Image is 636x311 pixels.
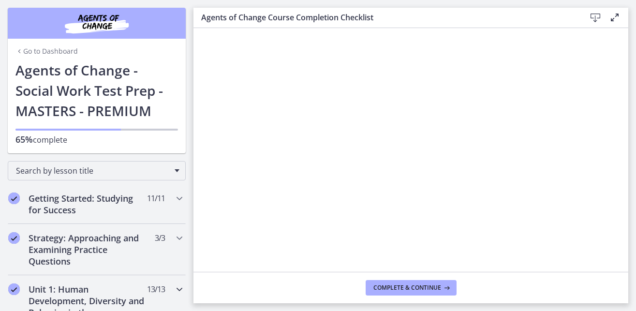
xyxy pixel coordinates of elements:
[373,284,441,292] span: Complete & continue
[29,232,147,267] h2: Strategy: Approaching and Examining Practice Questions
[15,133,33,145] span: 65%
[8,232,20,244] i: Completed
[366,280,457,296] button: Complete & continue
[147,283,165,295] span: 13 / 13
[155,232,165,244] span: 3 / 3
[29,193,147,216] h2: Getting Started: Studying for Success
[39,12,155,35] img: Agents of Change Social Work Test Prep
[201,12,570,23] h3: Agents of Change Course Completion Checklist
[15,60,178,121] h1: Agents of Change - Social Work Test Prep - MASTERS - PREMIUM
[15,133,178,146] p: complete
[8,283,20,295] i: Completed
[8,161,186,180] div: Search by lesson title
[8,193,20,204] i: Completed
[15,46,78,56] a: Go to Dashboard
[147,193,165,204] span: 11 / 11
[16,165,170,176] span: Search by lesson title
